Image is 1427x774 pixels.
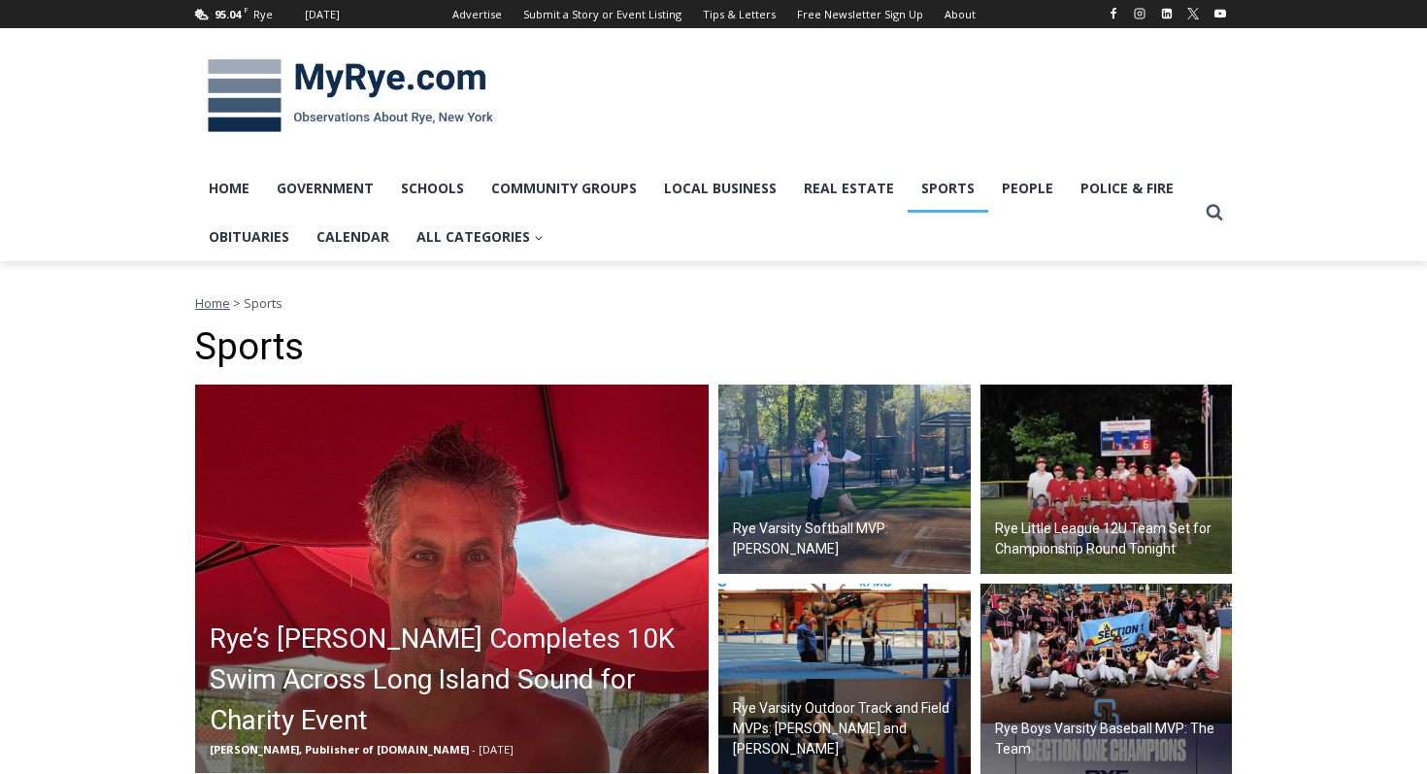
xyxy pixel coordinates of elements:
a: Obituaries [195,213,303,261]
a: All Categories [403,213,557,261]
a: Community Groups [478,164,650,213]
span: All Categories [416,226,544,248]
span: Sports [244,294,282,312]
nav: Breadcrumbs [195,293,1232,313]
a: X [1181,2,1205,25]
span: [PERSON_NAME], Publisher of [DOMAIN_NAME] [210,742,469,757]
a: Rye Varsity Outdoor Track and Field MVPs: [PERSON_NAME] and [PERSON_NAME] [718,584,971,774]
img: (PHOTO: Rye Girls Varsity Softball Senior Captain Ava Cross speaking at the opening of the new Ry... [718,385,971,575]
a: Real Estate [790,164,908,213]
a: YouTube [1209,2,1232,25]
h2: Rye Little League 12U Team Set for Championship Round Tonight [995,519,1228,559]
a: Instagram [1128,2,1151,25]
h2: Rye’s [PERSON_NAME] Completes 10K Swim Across Long Island Sound for Charity Event [210,619,704,741]
a: Schools [387,164,478,213]
a: Government [263,164,387,213]
a: People [988,164,1067,213]
nav: Primary Navigation [195,164,1197,262]
span: 95.04 [215,7,241,21]
a: Police & Fire [1067,164,1187,213]
h2: Rye Varsity Softball MVP: [PERSON_NAME] [733,519,966,559]
span: - [472,742,476,757]
a: Calendar [303,213,403,261]
a: Sports [908,164,988,213]
a: Local Business [650,164,790,213]
a: Linkedin [1155,2,1178,25]
a: Rye Varsity Softball MVP: [PERSON_NAME] [718,385,971,575]
a: Home [195,294,230,312]
span: F [244,4,249,15]
img: (PHOTO: The 2025 Rye Little League 12U Team plays for the District 20 championship tonight, Thurs... [980,385,1233,575]
a: Rye Little League 12U Team Set for Championship Round Tonight [980,385,1233,575]
span: [DATE] [479,742,514,757]
button: View Search Form [1197,195,1232,230]
div: [DATE] [305,6,340,23]
h2: Rye Varsity Outdoor Track and Field MVPs: [PERSON_NAME] and [PERSON_NAME] [733,698,966,759]
img: (PHOTO: Rye Indoor Track and Field's 2025 Co-MVPs: Erin Ball (top) for the girls and Ben Truman (... [718,584,971,774]
a: Rye’s [PERSON_NAME] Completes 10K Swim Across Long Island Sound for Charity Event [PERSON_NAME], ... [195,385,709,773]
img: (PHOTO: The 2025 Section 1 champion Rye Baseball Team. Head Coach Michael Bruno declined to name ... [980,584,1233,774]
a: Rye Boys Varsity Baseball MVP: The Team [980,584,1233,774]
img: MyRye.com [195,46,506,147]
span: > [233,294,241,312]
a: Home [195,164,263,213]
div: Rye [253,6,273,23]
h1: Sports [195,325,1232,370]
a: Facebook [1102,2,1125,25]
h2: Rye Boys Varsity Baseball MVP: The Team [995,719,1228,759]
img: (PHOTO: Adam Coe of Crescent Avenue in Rye Gardens swam ten kilometers across Long Island Sound o... [195,385,709,773]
